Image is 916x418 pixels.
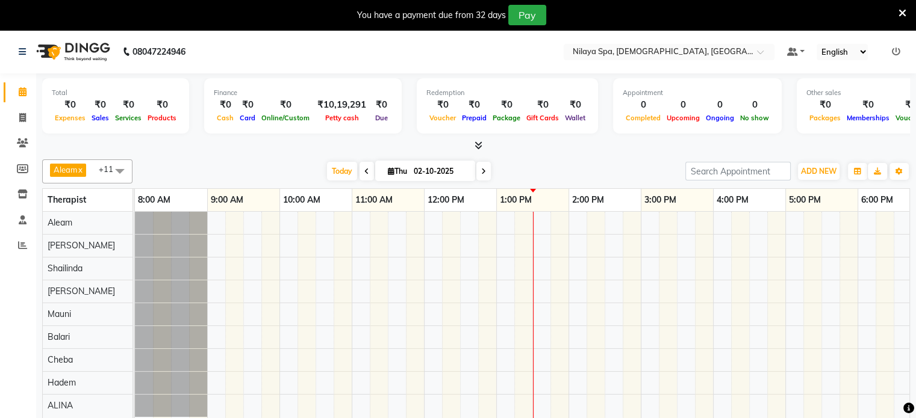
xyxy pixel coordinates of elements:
a: 1:00 PM [497,191,535,209]
div: 0 [664,98,703,112]
a: 2:00 PM [569,191,607,209]
span: Card [237,114,258,122]
span: Memberships [844,114,893,122]
span: ALINA [48,400,73,411]
span: Mauni [48,309,71,319]
span: Services [112,114,145,122]
div: 0 [703,98,737,112]
a: 11:00 AM [352,191,396,209]
span: Upcoming [664,114,703,122]
a: 3:00 PM [641,191,679,209]
input: 2025-10-02 [410,162,470,180]
span: No show [737,114,772,122]
button: Pay [508,5,546,25]
div: ₹0 [459,98,490,112]
span: ADD NEW [801,167,837,176]
span: Shailinda [48,263,83,274]
span: Hadem [48,377,76,388]
div: ₹10,19,291 [313,98,371,112]
div: ₹0 [237,98,258,112]
div: ₹0 [89,98,112,112]
span: Voucher [426,114,459,122]
a: 12:00 PM [425,191,467,209]
span: Balari [48,331,70,342]
a: 8:00 AM [135,191,173,209]
a: 9:00 AM [208,191,246,209]
span: Petty cash [322,114,362,122]
span: Expenses [52,114,89,122]
span: Gift Cards [523,114,562,122]
a: 5:00 PM [786,191,824,209]
b: 08047224946 [132,35,185,69]
div: ₹0 [258,98,313,112]
a: 4:00 PM [714,191,752,209]
span: Cash [214,114,237,122]
span: Package [490,114,523,122]
span: Sales [89,114,112,122]
div: ₹0 [112,98,145,112]
div: Total [52,88,179,98]
button: ADD NEW [798,163,840,180]
span: Cheba [48,354,73,365]
div: ₹0 [371,98,392,112]
span: Therapist [48,194,86,205]
div: ₹0 [426,98,459,112]
div: ₹0 [52,98,89,112]
input: Search Appointment [685,162,791,180]
a: 6:00 PM [858,191,896,209]
span: Ongoing [703,114,737,122]
div: ₹0 [523,98,562,112]
span: +11 [99,164,122,174]
div: Appointment [623,88,772,98]
a: x [77,165,83,174]
div: 0 [737,98,772,112]
span: Products [145,114,179,122]
span: [PERSON_NAME] [48,240,115,251]
span: Wallet [562,114,588,122]
div: ₹0 [844,98,893,112]
span: Prepaid [459,114,490,122]
div: ₹0 [145,98,179,112]
span: Aleam [54,165,77,174]
div: ₹0 [562,98,588,112]
div: You have a payment due from 32 days [357,9,506,22]
div: ₹0 [214,98,237,112]
span: Thu [385,167,410,176]
span: Due [372,114,391,122]
div: ₹0 [490,98,523,112]
span: Today [327,162,357,180]
div: 0 [623,98,664,112]
span: Packages [806,114,844,122]
div: Finance [214,88,392,98]
span: Completed [623,114,664,122]
span: Online/Custom [258,114,313,122]
img: logo [31,35,113,69]
div: Redemption [426,88,588,98]
span: [PERSON_NAME] [48,286,115,297]
span: Aleam [48,217,72,228]
div: ₹0 [806,98,844,112]
a: 10:00 AM [280,191,323,209]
